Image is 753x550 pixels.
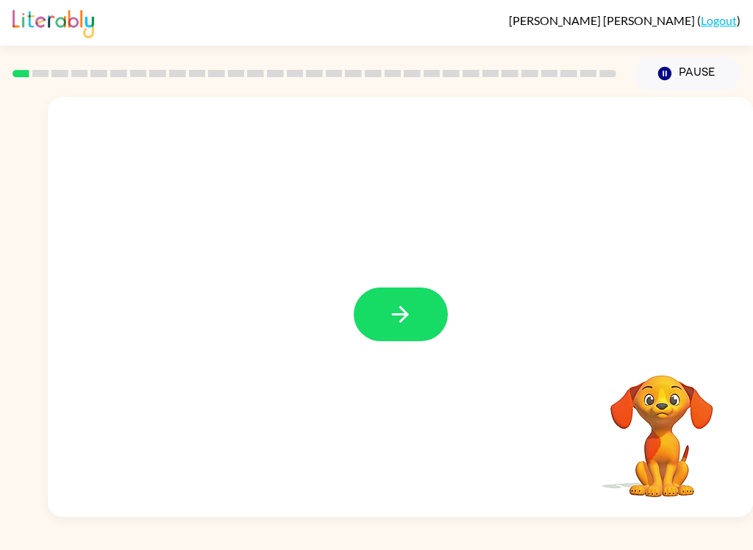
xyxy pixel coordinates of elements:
button: Pause [634,57,740,90]
video: Your browser must support playing .mp4 files to use Literably. Please try using another browser. [588,352,735,499]
span: [PERSON_NAME] [PERSON_NAME] [509,13,697,27]
img: Literably [13,6,94,38]
a: Logout [701,13,737,27]
div: ( ) [509,13,740,27]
